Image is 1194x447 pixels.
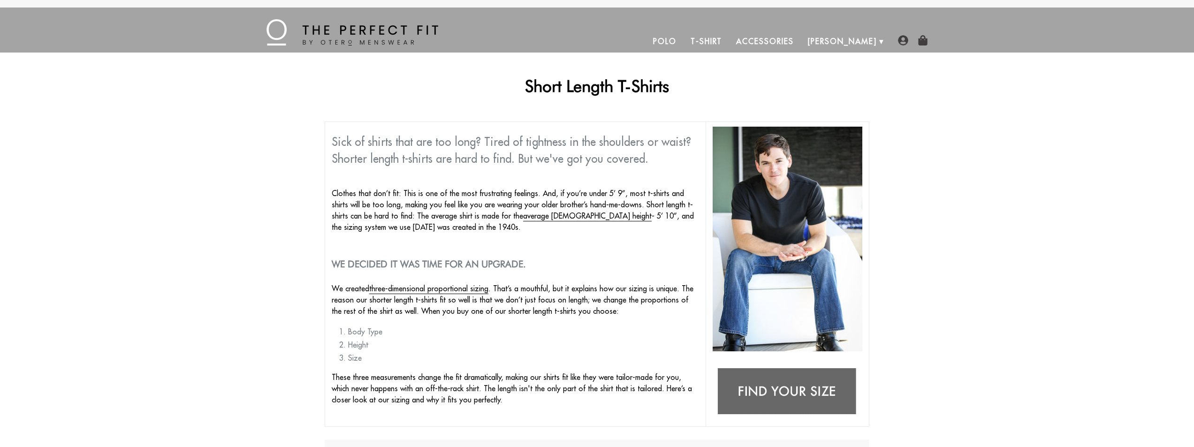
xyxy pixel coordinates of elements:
[918,35,928,45] img: shopping-bag-icon.png
[729,30,800,53] a: Accessories
[713,127,862,351] img: shorter length t shirts
[713,363,862,422] img: Find your size: tshirts for short guys
[332,283,699,317] p: We created . That’s a mouthful, but it explains how our sizing is unique. The reason our shorter ...
[332,258,699,270] h2: We decided it was time for an upgrade.
[332,135,691,166] span: Sick of shirts that are too long? Tired of tightness in the shoulders or waist? Shorter length t-...
[898,35,908,45] img: user-account-icon.png
[369,284,488,294] a: three-dimensional proportional sizing
[801,30,884,53] a: [PERSON_NAME]
[332,188,699,233] p: Clothes that don’t fit: This is one of the most frustrating feelings. And, if you’re under 5’ 9”,...
[646,30,684,53] a: Polo
[348,352,699,364] li: Size
[348,326,699,337] li: Body Type
[523,211,652,221] a: average [DEMOGRAPHIC_DATA] height
[332,371,699,405] p: These three measurements change the fit dramatically, making our shirts fit like they were tailor...
[348,339,699,350] li: Height
[684,30,729,53] a: T-Shirt
[325,76,870,96] h1: Short Length T-Shirts
[266,19,438,45] img: The Perfect Fit - by Otero Menswear - Logo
